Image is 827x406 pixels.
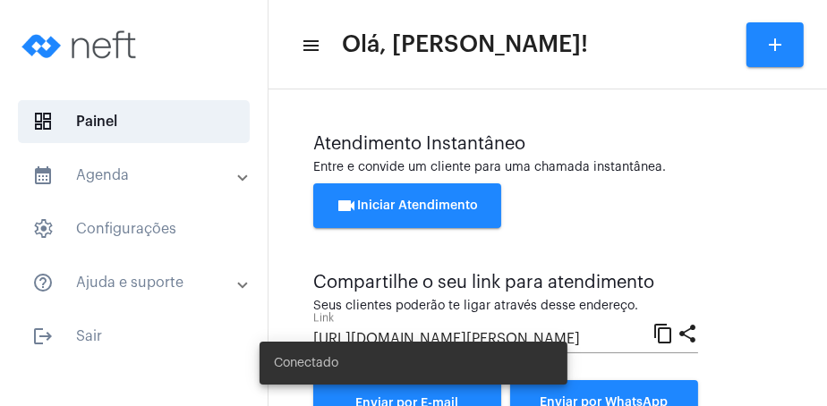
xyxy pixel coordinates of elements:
[18,315,250,358] span: Sair
[32,165,239,186] mat-panel-title: Agenda
[32,272,54,293] mat-icon: sidenav icon
[11,154,268,197] mat-expansion-panel-header: sidenav iconAgenda
[274,354,338,372] span: Conectado
[764,34,786,55] mat-icon: add
[32,165,54,186] mat-icon: sidenav icon
[11,261,268,304] mat-expansion-panel-header: sidenav iconAjuda e suporte
[337,199,479,212] span: Iniciar Atendimento
[313,161,782,174] div: Entre e convide um cliente para uma chamada instantânea.
[337,195,358,216] mat-icon: videocam
[32,218,54,240] span: sidenav icon
[18,207,250,250] span: Configurações
[677,322,698,343] mat-icon: share
[342,30,588,59] span: Olá, [PERSON_NAME]!
[32,111,54,132] span: sidenav icon
[313,273,698,292] div: Compartilhe o seu link para atendimento
[652,322,674,343] mat-icon: content_copy
[313,300,698,313] div: Seus clientes poderão te ligar através desse endereço.
[313,134,782,154] div: Atendimento Instantâneo
[14,9,149,80] img: logo-neft-novo-2.png
[32,272,239,293] mat-panel-title: Ajuda e suporte
[18,100,250,143] span: Painel
[313,183,501,228] button: Iniciar Atendimento
[32,326,54,347] mat-icon: sidenav icon
[301,35,319,56] mat-icon: sidenav icon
